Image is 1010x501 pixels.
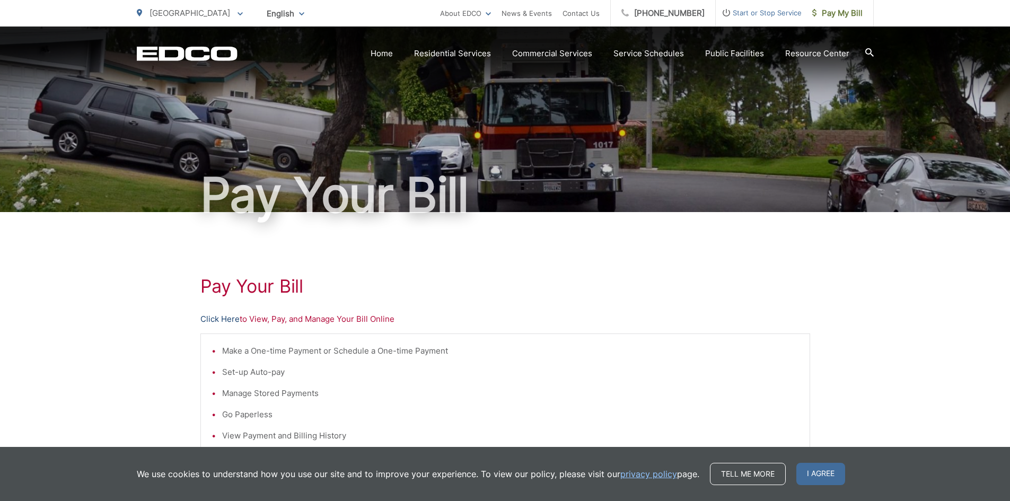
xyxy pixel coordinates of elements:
[222,408,799,421] li: Go Paperless
[259,4,312,23] span: English
[222,345,799,357] li: Make a One-time Payment or Schedule a One-time Payment
[502,7,552,20] a: News & Events
[512,47,592,60] a: Commercial Services
[200,276,810,297] h1: Pay Your Bill
[563,7,600,20] a: Contact Us
[371,47,393,60] a: Home
[785,47,849,60] a: Resource Center
[137,468,699,480] p: We use cookies to understand how you use our site and to improve your experience. To view our pol...
[414,47,491,60] a: Residential Services
[222,387,799,400] li: Manage Stored Payments
[137,169,874,222] h1: Pay Your Bill
[222,366,799,379] li: Set-up Auto-pay
[150,8,230,18] span: [GEOGRAPHIC_DATA]
[137,46,238,61] a: EDCD logo. Return to the homepage.
[613,47,684,60] a: Service Schedules
[200,313,810,326] p: to View, Pay, and Manage Your Bill Online
[705,47,764,60] a: Public Facilities
[222,429,799,442] li: View Payment and Billing History
[440,7,491,20] a: About EDCO
[812,7,863,20] span: Pay My Bill
[620,468,677,480] a: privacy policy
[710,463,786,485] a: Tell me more
[200,313,240,326] a: Click Here
[796,463,845,485] span: I agree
